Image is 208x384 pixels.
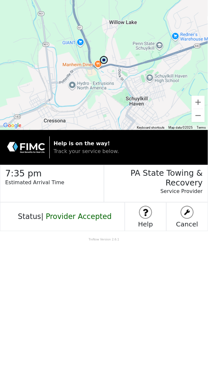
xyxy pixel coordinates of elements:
h5: Cancel [167,221,208,228]
img: trx now logo [6,141,45,154]
img: logo stuff [140,207,151,218]
h4: Status | [13,212,112,221]
p: Estimated Arrival Time [5,179,104,193]
p: Service Provider [104,188,203,202]
h3: PA State Towing & Recovery [104,165,203,188]
h5: Help [125,221,166,228]
a: Terms (opens in new tab) [197,126,206,129]
button: Keyboard shortcuts [137,125,165,130]
img: Google [2,122,23,130]
strong: Help is on the way! [54,140,110,147]
h2: 7:35 pm [5,165,104,179]
span: Track your service below. [54,148,119,154]
span: Provider Accepted [46,212,112,221]
a: Open this area in Google Maps (opens a new window) [2,122,23,130]
button: Zoom in [192,96,205,109]
img: logo stuff [181,207,193,218]
span: Map data ©2025 [169,126,193,129]
button: Zoom out [192,109,205,122]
